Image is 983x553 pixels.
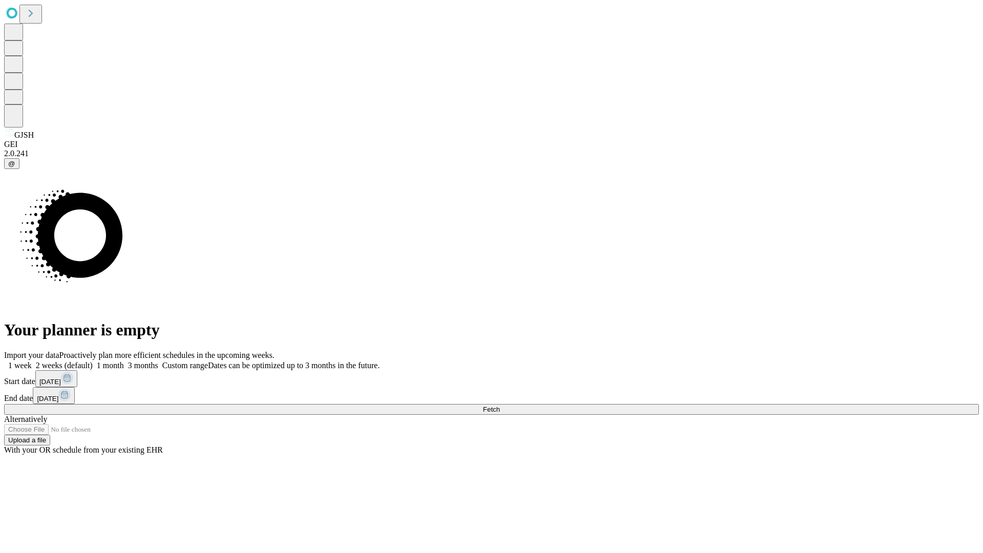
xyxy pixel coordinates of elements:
div: Start date [4,370,979,387]
span: 3 months [128,361,158,370]
span: GJSH [14,131,34,139]
span: 1 week [8,361,32,370]
div: GEI [4,140,979,149]
button: Fetch [4,404,979,415]
span: Alternatively [4,415,47,423]
div: End date [4,387,979,404]
button: Upload a file [4,435,50,445]
span: Custom range [162,361,208,370]
button: [DATE] [35,370,77,387]
span: [DATE] [37,395,58,402]
span: With your OR schedule from your existing EHR [4,445,163,454]
span: Import your data [4,351,59,359]
span: 1 month [97,361,124,370]
div: 2.0.241 [4,149,979,158]
span: [DATE] [39,378,61,386]
span: Dates can be optimized up to 3 months in the future. [208,361,379,370]
button: [DATE] [33,387,75,404]
span: 2 weeks (default) [36,361,93,370]
span: @ [8,160,15,167]
span: Proactively plan more efficient schedules in the upcoming weeks. [59,351,274,359]
h1: Your planner is empty [4,321,979,339]
button: @ [4,158,19,169]
span: Fetch [483,406,500,413]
